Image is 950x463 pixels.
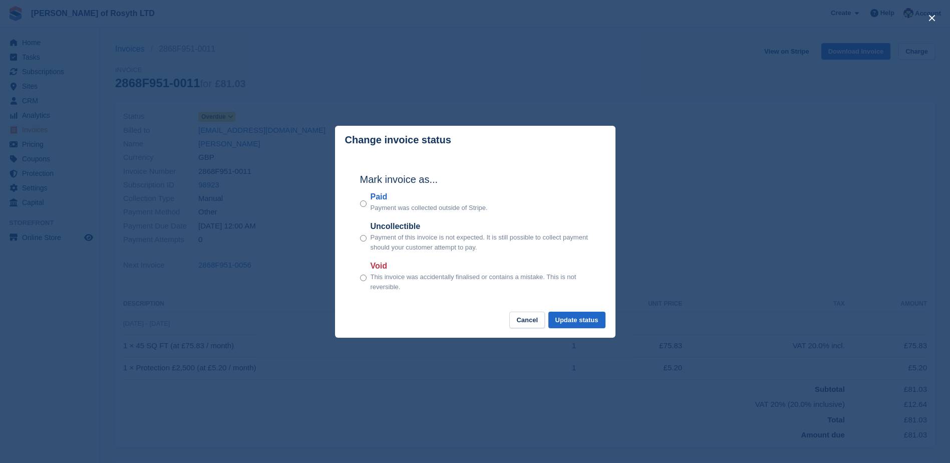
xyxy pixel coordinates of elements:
label: Paid [371,191,488,203]
p: Payment of this invoice is not expected. It is still possible to collect payment should your cust... [371,233,590,252]
button: Update status [548,312,605,328]
p: Change invoice status [345,134,451,146]
button: Cancel [509,312,545,328]
label: Uncollectible [371,220,590,233]
label: Void [371,260,590,272]
h2: Mark invoice as... [360,172,590,187]
button: close [924,10,940,26]
p: Payment was collected outside of Stripe. [371,203,488,213]
p: This invoice was accidentally finalised or contains a mistake. This is not reversible. [371,272,590,292]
